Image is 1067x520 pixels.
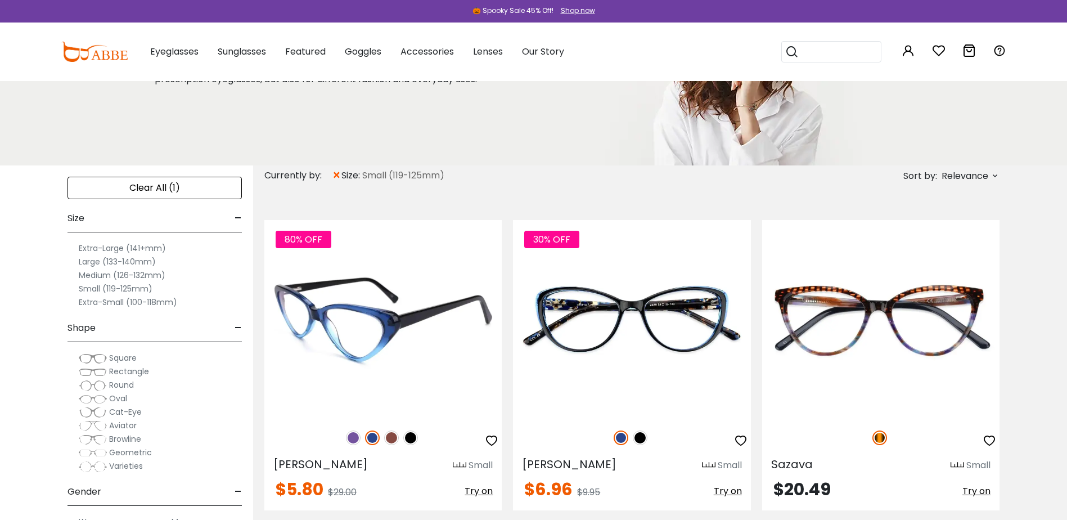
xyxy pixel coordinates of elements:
[109,366,149,377] span: Rectangle
[384,431,399,445] img: Brown
[276,477,323,501] span: $5.80
[79,461,107,473] img: Varieties.png
[465,485,493,497] span: Try on
[79,366,107,378] img: Rectangle.png
[285,45,326,58] span: Featured
[522,456,616,472] span: [PERSON_NAME]
[109,393,127,404] span: Oval
[702,461,715,470] img: size ruler
[522,45,564,58] span: Our Story
[718,459,742,472] div: Small
[614,431,628,445] img: Blue
[79,420,107,432] img: Aviator.png
[362,169,444,182] span: Small (119-125mm)
[328,486,357,499] span: $29.00
[714,481,742,501] button: Try on
[273,456,368,472] span: [PERSON_NAME]
[79,434,107,445] img: Browline.png
[962,485,991,497] span: Try on
[79,380,107,391] img: Round.png
[524,477,573,501] span: $6.96
[473,45,503,58] span: Lenses
[276,231,331,248] span: 80% OFF
[453,461,466,470] img: size ruler
[555,6,595,15] a: Shop now
[67,315,96,342] span: Shape
[109,352,137,364] span: Square
[79,268,165,282] label: Medium (126-132mm)
[79,393,107,405] img: Oval.png
[235,315,242,342] span: -
[109,406,142,418] span: Cat-Eye
[150,45,199,58] span: Eyeglasses
[773,477,831,501] span: $20.49
[400,45,454,58] span: Accessories
[872,431,887,445] img: Tortoise
[341,169,362,182] span: size:
[109,379,134,391] span: Round
[403,431,418,445] img: Black
[577,486,600,499] span: $9.95
[633,431,647,445] img: Black
[79,282,152,295] label: Small (119-125mm)
[469,459,493,472] div: Small
[951,461,964,470] img: size ruler
[79,295,177,309] label: Extra-Small (100-118mm)
[109,420,137,431] span: Aviator
[264,165,332,186] div: Currently by:
[365,431,380,445] img: Blue
[345,45,381,58] span: Goggles
[235,205,242,232] span: -
[513,220,750,418] img: Blue Olga - Plastic Eyeglasses
[79,447,107,459] img: Geometric.png
[109,433,141,445] span: Browline
[79,353,107,364] img: Square.png
[942,166,988,186] span: Relevance
[235,478,242,505] span: -
[771,456,813,472] span: Sazava
[79,241,166,255] label: Extra-Large (141+mm)
[903,169,937,182] span: Sort by:
[346,431,361,445] img: Purple
[79,255,156,268] label: Large (133-140mm)
[67,205,84,232] span: Size
[472,6,553,16] div: 🎃 Spooky Sale 45% Off!
[524,231,579,248] span: 30% OFF
[61,42,128,62] img: abbeglasses.com
[109,447,152,458] span: Geometric
[67,177,242,199] div: Clear All (1)
[79,407,107,418] img: Cat-Eye.png
[762,220,1000,418] img: Tortoise Sazava - Acetate ,Universal Bridge Fit
[966,459,991,472] div: Small
[962,481,991,501] button: Try on
[67,478,101,505] span: Gender
[465,481,493,501] button: Try on
[561,6,595,16] div: Shop now
[332,165,341,186] span: ×
[264,220,502,418] img: Blue Hannah - Acetate ,Universal Bridge Fit
[109,460,143,472] span: Varieties
[218,45,266,58] span: Sunglasses
[714,485,742,497] span: Try on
